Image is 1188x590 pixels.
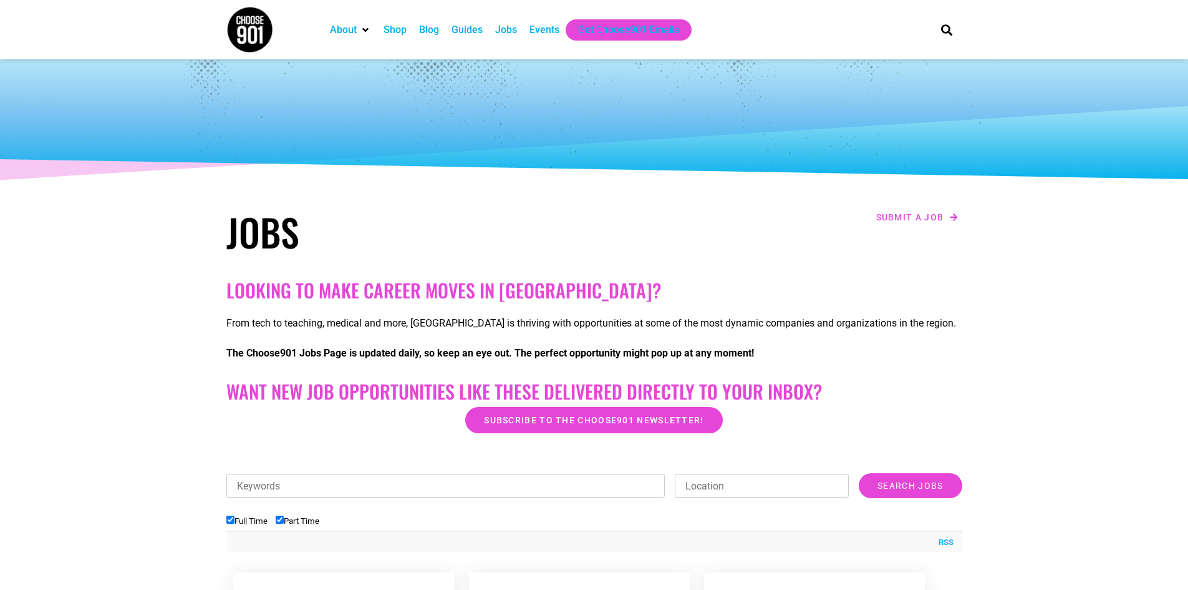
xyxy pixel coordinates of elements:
[419,22,439,37] a: Blog
[859,473,962,498] input: Search Jobs
[452,22,483,37] a: Guides
[872,209,962,225] a: Submit a job
[226,516,234,524] input: Full Time
[495,22,517,37] a: Jobs
[276,516,284,524] input: Part Time
[529,22,559,37] a: Events
[330,22,357,37] a: About
[324,19,920,41] nav: Main nav
[384,22,407,37] a: Shop
[578,22,679,37] a: Get Choose901 Emails
[675,474,849,498] input: Location
[324,19,377,41] div: About
[226,279,962,302] h2: Looking to make career moves in [GEOGRAPHIC_DATA]?
[484,416,703,425] span: Subscribe to the Choose901 newsletter!
[226,474,665,498] input: Keywords
[226,380,962,403] h2: Want New Job Opportunities like these Delivered Directly to your Inbox?
[465,407,722,433] a: Subscribe to the Choose901 newsletter!
[276,516,319,526] label: Part Time
[226,347,754,359] strong: The Choose901 Jobs Page is updated daily, so keep an eye out. The perfect opportunity might pop u...
[226,516,268,526] label: Full Time
[936,19,957,40] div: Search
[226,209,588,254] h1: Jobs
[932,536,954,549] a: RSS
[226,316,962,331] p: From tech to teaching, medical and more, [GEOGRAPHIC_DATA] is thriving with opportunities at some...
[876,213,944,222] span: Submit a job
